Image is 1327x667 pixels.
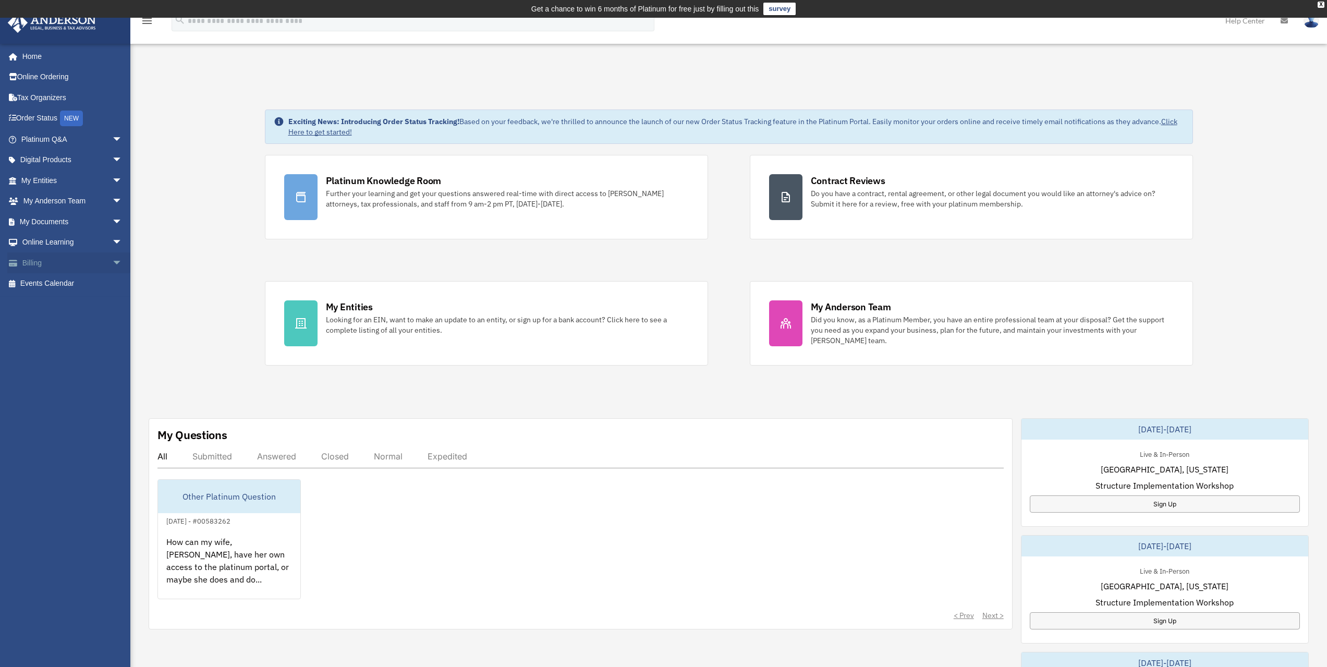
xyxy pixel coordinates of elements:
a: Order StatusNEW [7,108,138,129]
div: [DATE] - #00583262 [158,515,239,526]
div: My Questions [157,427,227,443]
div: Live & In-Person [1131,448,1198,459]
span: Structure Implementation Workshop [1095,596,1234,609]
a: My Entities Looking for an EIN, want to make an update to an entity, or sign up for a bank accoun... [265,281,708,366]
div: Other Platinum Question [158,480,300,513]
a: Online Ordering [7,67,138,88]
img: User Pic [1304,13,1319,28]
div: close [1318,2,1324,8]
strong: Exciting News: Introducing Order Status Tracking! [288,117,459,126]
div: Looking for an EIN, want to make an update to an entity, or sign up for a bank account? Click her... [326,314,689,335]
span: arrow_drop_down [112,232,133,253]
div: Answered [257,451,296,462]
div: Expedited [428,451,467,462]
a: My Documentsarrow_drop_down [7,211,138,232]
a: Sign Up [1030,495,1300,513]
a: Tax Organizers [7,87,138,108]
span: [GEOGRAPHIC_DATA], [US_STATE] [1101,580,1228,592]
div: Based on your feedback, we're thrilled to announce the launch of our new Order Status Tracking fe... [288,116,1184,137]
span: Structure Implementation Workshop [1095,479,1234,492]
div: My Anderson Team [811,300,891,313]
a: Events Calendar [7,273,138,294]
img: Anderson Advisors Platinum Portal [5,13,99,33]
a: Billingarrow_drop_down [7,252,138,273]
a: Click Here to get started! [288,117,1177,137]
span: arrow_drop_down [112,129,133,150]
div: Platinum Knowledge Room [326,174,442,187]
a: Digital Productsarrow_drop_down [7,150,138,171]
div: My Entities [326,300,373,313]
div: Normal [374,451,403,462]
a: Home [7,46,133,67]
div: Did you know, as a Platinum Member, you have an entire professional team at your disposal? Get th... [811,314,1174,346]
a: Online Learningarrow_drop_down [7,232,138,253]
a: My Anderson Teamarrow_drop_down [7,191,138,212]
a: My Anderson Team Did you know, as a Platinum Member, you have an entire professional team at your... [750,281,1193,366]
span: [GEOGRAPHIC_DATA], [US_STATE] [1101,463,1228,476]
a: Platinum Knowledge Room Further your learning and get your questions answered real-time with dire... [265,155,708,239]
span: arrow_drop_down [112,252,133,274]
span: arrow_drop_down [112,211,133,233]
a: My Entitiesarrow_drop_down [7,170,138,191]
div: Get a chance to win 6 months of Platinum for free just by filling out this [531,3,759,15]
i: search [174,14,186,26]
div: Live & In-Person [1131,565,1198,576]
a: survey [763,3,796,15]
a: Contract Reviews Do you have a contract, rental agreement, or other legal document you would like... [750,155,1193,239]
i: menu [141,15,153,27]
a: Sign Up [1030,612,1300,629]
span: arrow_drop_down [112,191,133,212]
div: [DATE]-[DATE] [1021,419,1308,440]
div: Further your learning and get your questions answered real-time with direct access to [PERSON_NAM... [326,188,689,209]
a: Other Platinum Question[DATE] - #00583262How can my wife, [PERSON_NAME], have her own access to t... [157,479,301,599]
div: Do you have a contract, rental agreement, or other legal document you would like an attorney's ad... [811,188,1174,209]
a: menu [141,18,153,27]
span: arrow_drop_down [112,150,133,171]
div: How can my wife, [PERSON_NAME], have her own access to the platinum portal, or maybe she does and... [158,527,300,609]
div: NEW [60,111,83,126]
div: All [157,451,167,462]
div: Closed [321,451,349,462]
div: Contract Reviews [811,174,885,187]
div: [DATE]-[DATE] [1021,536,1308,556]
span: arrow_drop_down [112,170,133,191]
div: Submitted [192,451,232,462]
a: Platinum Q&Aarrow_drop_down [7,129,138,150]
